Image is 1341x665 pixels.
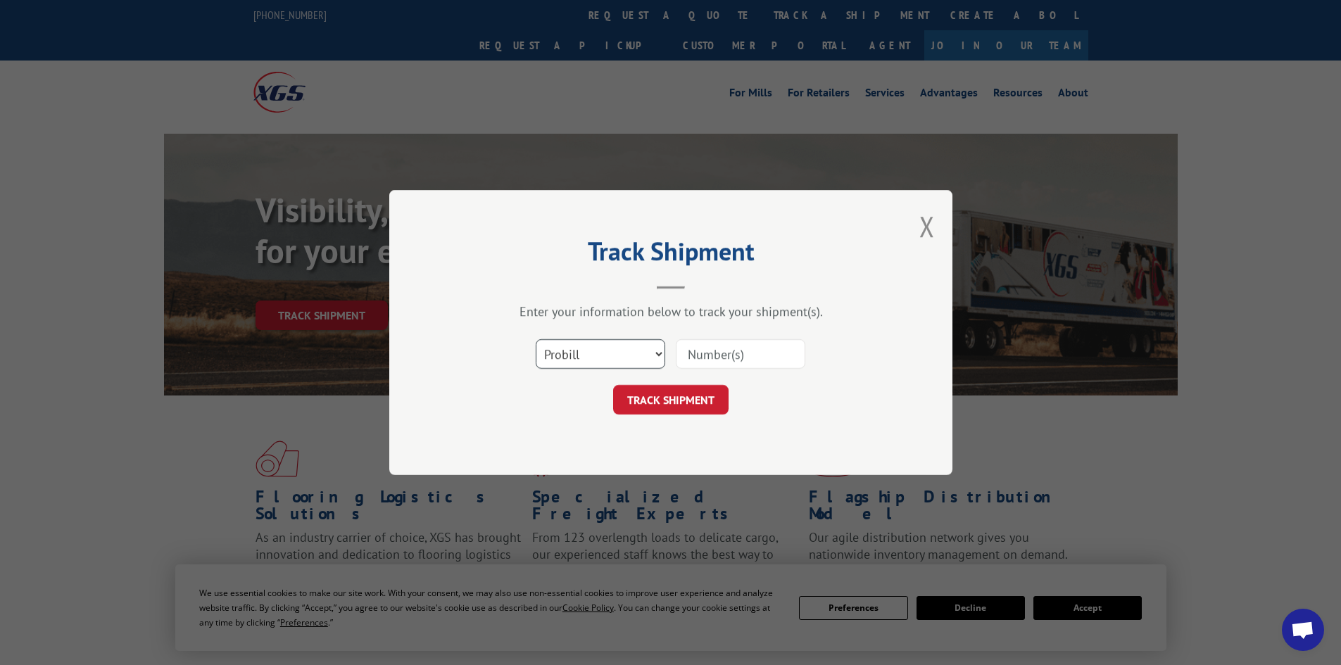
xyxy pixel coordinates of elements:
div: Open chat [1282,609,1324,651]
div: Enter your information below to track your shipment(s). [460,303,882,319]
h2: Track Shipment [460,241,882,268]
button: Close modal [919,208,935,245]
button: TRACK SHIPMENT [613,385,729,414]
input: Number(s) [676,339,805,369]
